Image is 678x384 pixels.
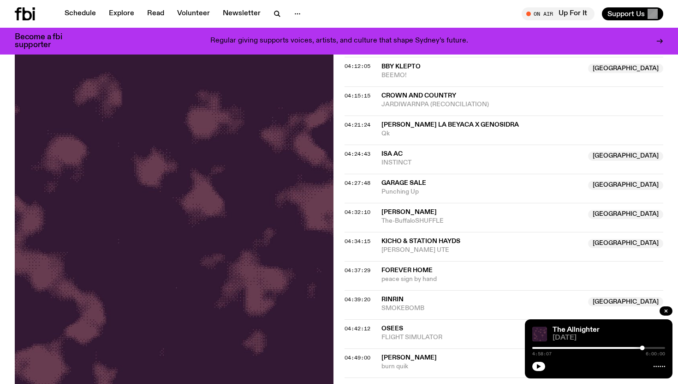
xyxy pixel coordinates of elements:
span: JARDIWARNPA (RECONCILIATION) [381,100,663,109]
a: Explore [103,7,140,20]
button: 04:42:12 [345,326,370,331]
span: 04:21:24 [345,121,370,128]
span: SMOKEBOMB [381,304,583,313]
a: Newsletter [217,7,266,20]
button: 04:39:20 [345,297,370,302]
span: peace sign by hand [381,275,663,284]
span: forever home [381,267,433,274]
button: 04:34:15 [345,239,370,244]
span: [GEOGRAPHIC_DATA] [588,181,663,190]
span: 04:42:12 [345,325,370,332]
span: [GEOGRAPHIC_DATA] [588,297,663,306]
button: 04:27:48 [345,181,370,186]
span: Crown and Country [381,92,456,99]
button: 04:15:15 [345,93,370,98]
span: burn quik [381,362,663,371]
span: [PERSON_NAME] La Beyaca x Genosidra [381,122,519,128]
a: Volunteer [172,7,215,20]
span: [GEOGRAPHIC_DATA] [588,152,663,161]
span: 04:24:43 [345,150,370,158]
span: 04:49:00 [345,354,370,361]
a: Schedule [59,7,101,20]
span: 04:15:15 [345,92,370,99]
span: [PERSON_NAME] UTE [381,246,583,255]
button: 04:49:00 [345,355,370,360]
span: Isa ac [381,151,403,157]
span: 04:39:20 [345,296,370,303]
span: The-BuffaloSHUFFLE [381,217,583,226]
span: [PERSON_NAME] [381,209,437,215]
span: Punching Up [381,188,583,196]
span: KICHO & Station Hayds [381,238,460,244]
p: Regular giving supports voices, artists, and culture that shape Sydney’s future. [210,37,468,45]
a: The Allnighter [553,326,600,334]
a: Read [142,7,170,20]
span: 04:34:15 [345,238,370,245]
h3: Become a fbi supporter [15,33,74,49]
span: 4:58:07 [532,352,552,356]
span: BEEMO! [381,71,583,80]
button: 04:24:43 [345,152,370,157]
span: 04:27:48 [345,179,370,187]
button: 04:32:10 [345,210,370,215]
button: 04:37:29 [345,268,370,273]
span: 04:37:29 [345,267,370,274]
span: [DATE] [553,335,665,341]
span: [GEOGRAPHIC_DATA] [588,239,663,248]
button: Support Us [602,7,663,20]
button: 04:12:05 [345,64,370,69]
span: 04:12:05 [345,62,370,70]
span: [GEOGRAPHIC_DATA] [588,64,663,73]
span: Bby Klepto [381,63,421,70]
span: INSTINCT [381,158,583,167]
span: FLIGHT SIMULATOR [381,333,663,342]
span: 6:00:00 [646,352,665,356]
span: Garage Sale [381,180,426,186]
span: [GEOGRAPHIC_DATA] [588,210,663,219]
span: Support Us [607,10,645,18]
button: 04:21:24 [345,122,370,128]
span: Qk [381,129,663,138]
span: Osees [381,325,403,332]
button: On AirUp For It [522,7,595,20]
span: RinRin [381,296,404,303]
span: 04:32:10 [345,208,370,216]
span: [PERSON_NAME] [381,354,437,361]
